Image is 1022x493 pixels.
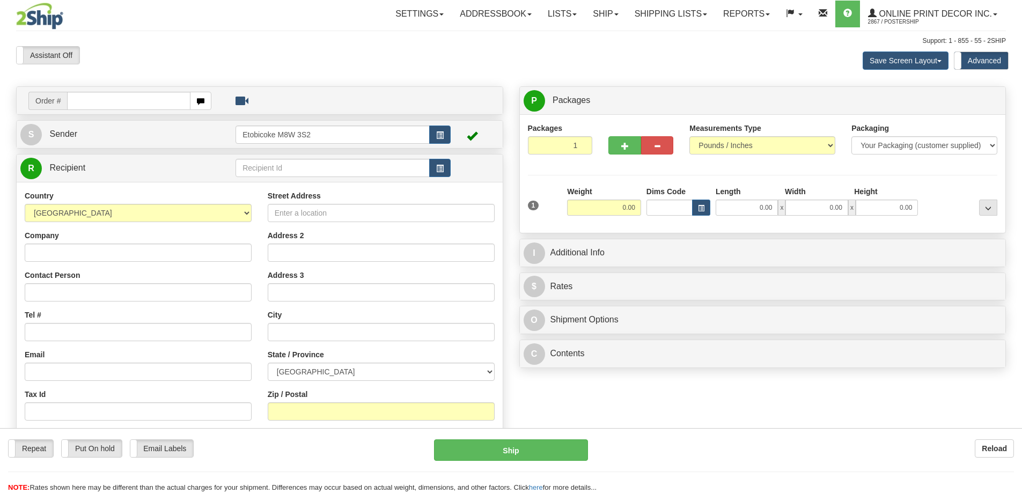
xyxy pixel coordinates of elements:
a: here [529,483,543,491]
label: Packaging [851,123,889,134]
span: P [524,90,545,112]
a: S Sender [20,123,236,145]
label: Address 2 [268,230,304,241]
a: Shipping lists [627,1,715,27]
a: P Packages [524,90,1002,112]
span: R [20,158,42,179]
label: Zip / Postal [268,389,308,400]
input: Sender Id [236,126,430,144]
span: NOTE: [8,483,30,491]
label: Email Labels [130,440,193,457]
label: Address 3 [268,270,304,281]
span: Order # [28,92,67,110]
a: Addressbook [452,1,540,27]
label: Tax Id [25,389,46,400]
a: Ship [585,1,626,27]
span: Recipient [49,163,85,172]
label: Length [716,186,741,197]
label: State / Province [268,349,324,360]
span: 1 [528,201,539,210]
span: Sender [49,129,77,138]
a: Lists [540,1,585,27]
label: Weight [567,186,592,197]
label: Country [25,190,54,201]
span: I [524,242,545,264]
div: Support: 1 - 855 - 55 - 2SHIP [16,36,1006,46]
a: Reports [715,1,778,27]
a: $Rates [524,276,1002,298]
label: Put On hold [62,440,122,457]
button: Ship [434,439,588,461]
b: Reload [982,444,1007,453]
span: 2867 / PosterShip [868,17,949,27]
label: Assistant Off [17,47,79,64]
label: Packages [528,123,563,134]
label: Tel # [25,310,41,320]
input: Recipient Id [236,159,430,177]
iframe: chat widget [997,192,1021,301]
label: City [268,310,282,320]
span: $ [524,276,545,297]
span: x [778,200,785,216]
label: Company [25,230,59,241]
label: Repeat [9,440,53,457]
span: x [848,200,856,216]
label: Width [785,186,806,197]
label: Measurements Type [689,123,761,134]
a: Settings [387,1,452,27]
a: Online Print Decor Inc. 2867 / PosterShip [860,1,1005,27]
button: Save Screen Layout [863,51,949,70]
label: Height [854,186,878,197]
label: Contact Person [25,270,80,281]
div: ... [979,200,997,216]
span: Packages [553,95,590,105]
span: Online Print Decor Inc. [877,9,992,18]
label: Street Address [268,190,321,201]
label: Dims Code [646,186,686,197]
a: CContents [524,343,1002,365]
a: R Recipient [20,157,212,179]
span: C [524,343,545,365]
button: Reload [975,439,1014,458]
a: OShipment Options [524,309,1002,331]
label: Email [25,349,45,360]
img: logo2867.jpg [16,3,63,30]
span: S [20,124,42,145]
input: Enter a location [268,204,495,222]
span: O [524,310,545,331]
a: IAdditional Info [524,242,1002,264]
label: Advanced [954,52,1008,69]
